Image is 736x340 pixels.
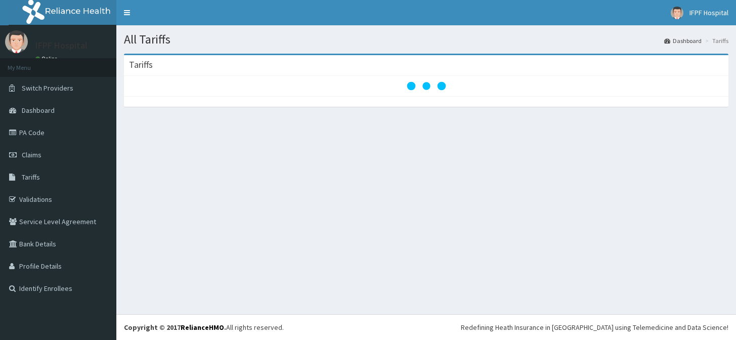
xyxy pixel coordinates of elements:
[671,7,683,19] img: User Image
[129,60,153,69] h3: Tariffs
[35,41,88,50] p: IFPF Hospital
[22,83,73,93] span: Switch Providers
[124,33,728,46] h1: All Tariffs
[703,36,728,45] li: Tariffs
[22,106,55,115] span: Dashboard
[22,173,40,182] span: Tariffs
[461,322,728,332] div: Redefining Heath Insurance in [GEOGRAPHIC_DATA] using Telemedicine and Data Science!
[124,323,226,332] strong: Copyright © 2017 .
[5,30,28,53] img: User Image
[406,66,447,106] svg: audio-loading
[22,150,41,159] span: Claims
[35,55,60,62] a: Online
[689,8,728,17] span: IFPF Hospital
[181,323,224,332] a: RelianceHMO
[664,36,702,45] a: Dashboard
[116,314,736,340] footer: All rights reserved.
